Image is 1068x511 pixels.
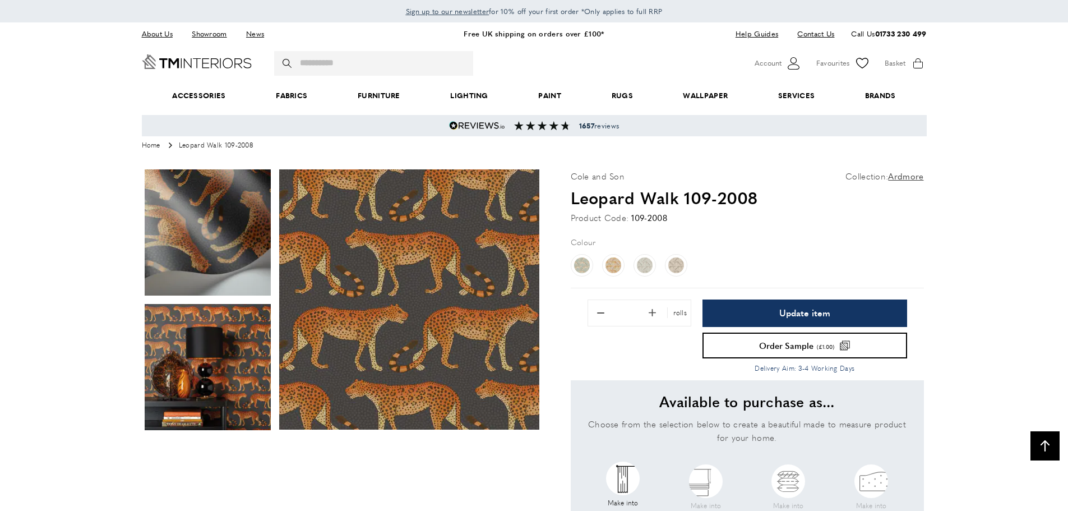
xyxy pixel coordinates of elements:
a: Lighting [426,79,514,113]
a: product photo [279,169,540,430]
div: 109-2008 [631,211,667,224]
span: Accessories [147,79,251,113]
span: Order Sample [759,341,813,349]
h2: Available to purchase as... [582,392,913,412]
a: 01733 230 499 [875,28,927,39]
a: Contact Us [789,26,834,42]
span: Favourites [816,57,850,69]
a: Free UK shipping on orders over £100* [464,28,604,39]
span: Account [755,57,782,69]
a: Home [142,142,160,150]
a: Brands [840,79,921,113]
div: rolls [667,307,690,318]
p: Colour [571,236,596,248]
button: Add 1 to quantity [641,301,664,325]
p: Collection: [845,169,923,183]
a: Sign up to our newsletter [406,6,489,17]
span: reviews [579,121,619,130]
a: Rugs [586,79,658,113]
span: Leopard Walk 109-2008 [179,142,253,150]
a: Leopard Walk 109-2011 [634,254,656,277]
img: product photo [145,304,271,430]
a: Favourites [816,55,871,72]
img: product photo [279,169,539,430]
a: Go to Home page [142,54,252,69]
span: Sign up to our newsletter [406,6,489,16]
a: News [238,26,272,42]
a: Ardmore [888,169,923,183]
a: Leopard Walk 109-2009 [571,254,593,277]
a: Help Guides [727,26,787,42]
p: Call Us [851,28,926,40]
img: product photo [145,169,271,296]
img: Reviews section [514,121,570,130]
img: Reviews.io 5 stars [449,121,505,130]
img: Leopard Walk 109-2010 [605,257,621,273]
a: Leopard Walk 109-2010 [602,254,625,277]
button: Remove 1 from quantity [589,301,613,325]
button: Update item [702,300,907,327]
strong: 1657 [579,121,594,131]
img: Leopard Walk 109-2009 [574,257,590,273]
span: (£1.00) [817,344,834,349]
a: Wallpaper [658,79,753,113]
a: Services [753,79,840,113]
strong: Product Code [571,211,629,224]
button: Customer Account [755,55,802,72]
span: for 10% off your first order *Only applies to full RRP [406,6,663,16]
button: Search [283,51,294,76]
a: Fabrics [251,79,332,113]
a: Leopard Walk 109-2012 [665,254,687,277]
a: Showroom [183,26,235,42]
span: Update item [779,309,830,317]
a: Paint [514,79,586,113]
h1: Leopard Walk 109-2008 [571,186,924,209]
img: Leopard Walk 109-2011 [637,257,653,273]
p: Delivery Aim: 3-4 Working Days [702,363,907,374]
a: About Us [142,26,181,42]
img: Leopard Walk 109-2012 [668,257,684,273]
p: Cole and Son [571,169,625,183]
button: Order Sample (£1.00) [702,333,907,358]
a: Furniture [332,79,425,113]
p: Choose from the selection below to create a beautiful made to measure product for your home. [582,417,913,444]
